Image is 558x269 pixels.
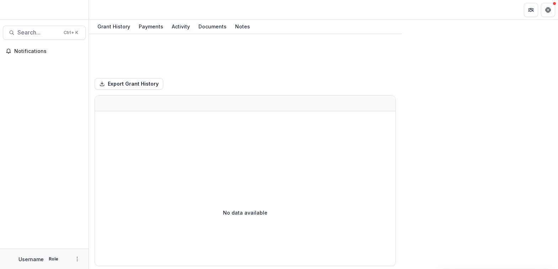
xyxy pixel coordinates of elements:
button: Notifications [3,45,86,57]
span: Notifications [14,48,83,54]
div: Notes [232,21,253,32]
div: Documents [196,21,229,32]
button: More [73,255,81,263]
span: Search... [17,29,59,36]
a: Activity [169,20,193,34]
div: Ctrl + K [62,29,80,37]
a: Payments [136,20,166,34]
p: Role [47,256,60,262]
a: Grant History [95,20,133,34]
button: Get Help [541,3,555,17]
div: Activity [169,21,193,32]
button: Export Grant History [95,78,163,90]
p: No data available [223,209,267,216]
button: Search... [3,26,86,40]
div: Payments [136,21,166,32]
div: Grant History [95,21,133,32]
p: Username [18,255,44,263]
button: Partners [524,3,538,17]
a: Documents [196,20,229,34]
a: Notes [232,20,253,34]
